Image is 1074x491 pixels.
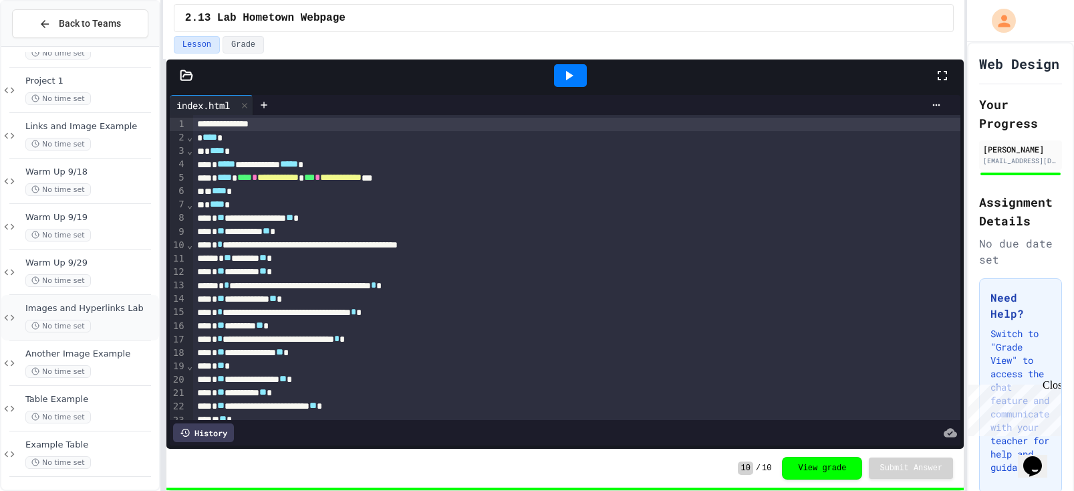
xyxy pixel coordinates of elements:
[170,239,186,252] div: 10
[25,320,91,332] span: No time set
[186,132,193,142] span: Fold line
[174,36,220,54] button: Lesson
[170,98,237,112] div: index.html
[170,292,186,306] div: 14
[25,456,91,469] span: No time set
[25,138,91,151] span: No time set
[25,439,156,451] span: Example Table
[170,347,186,360] div: 18
[983,143,1058,155] div: [PERSON_NAME]
[170,320,186,333] div: 16
[186,239,193,250] span: Fold line
[25,167,156,178] span: Warm Up 9/18
[1018,437,1061,478] iframe: chat widget
[25,365,91,378] span: No time set
[170,211,186,225] div: 8
[738,462,753,475] span: 10
[25,394,156,405] span: Table Example
[170,306,186,319] div: 15
[880,463,942,474] span: Submit Answer
[170,131,186,144] div: 2
[990,290,1051,322] h3: Need Help?
[25,47,91,60] span: No time set
[170,266,186,279] div: 12
[978,5,1019,36] div: My Account
[979,54,1059,73] h1: Web Design
[979,193,1062,230] h2: Assignment Details
[25,76,156,87] span: Project 1
[12,9,148,38] button: Back to Teams
[170,185,186,198] div: 6
[186,145,193,156] span: Fold line
[782,457,862,480] button: View grade
[869,458,953,479] button: Submit Answer
[756,463,761,474] span: /
[186,199,193,210] span: Fold line
[979,235,1062,268] div: No due date set
[25,212,156,223] span: Warm Up 9/19
[5,5,92,85] div: Chat with us now!Close
[170,279,186,292] div: 13
[170,198,186,211] div: 7
[170,118,186,131] div: 1
[979,95,1062,132] h2: Your Progress
[25,274,91,287] span: No time set
[963,379,1061,436] iframe: chat widget
[25,411,91,423] span: No time set
[983,156,1058,166] div: [EMAIL_ADDRESS][DOMAIN_NAME]
[170,95,253,115] div: index.html
[762,463,771,474] span: 10
[25,258,156,269] span: Warm Up 9/29
[170,414,186,427] div: 23
[223,36,264,54] button: Grade
[25,183,91,196] span: No time set
[59,17,121,31] span: Back to Teams
[186,361,193,371] span: Fold line
[25,92,91,105] span: No time set
[170,373,186,387] div: 20
[990,327,1051,474] p: Switch to "Grade View" to access the chat feature and communicate with your teacher for help and ...
[170,158,186,171] div: 4
[173,423,234,442] div: History
[25,121,156,132] span: Links and Image Example
[170,252,186,266] div: 11
[170,171,186,185] div: 5
[25,349,156,360] span: Another Image Example
[170,144,186,158] div: 3
[170,333,186,347] div: 17
[170,400,186,413] div: 22
[25,229,91,241] span: No time set
[185,10,346,26] span: 2.13 Lab Hometown Webpage
[170,225,186,239] div: 9
[25,303,156,314] span: Images and Hyperlinks Lab
[170,387,186,400] div: 21
[170,360,186,373] div: 19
